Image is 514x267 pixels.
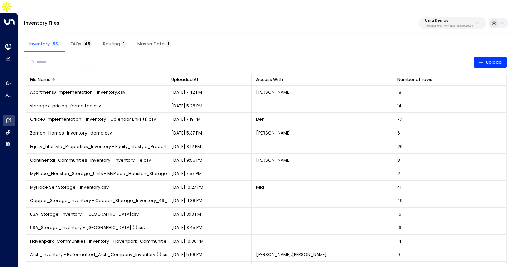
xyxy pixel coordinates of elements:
[30,198,192,204] span: Copper_Storage_Inventory - Copper_Storage_Inventory_49_Units (1).csv
[397,171,400,177] span: 2
[30,171,197,177] span: MyPlace_Houston_Storage_Units - MyPlace_Houston_Storage_Units.csv.csv
[397,252,400,258] span: 9
[256,184,264,190] p: Mia
[30,238,200,244] span: Havenpark_Communities_Inventory - Havenpark_Communities_Inventory.csv
[30,211,139,217] span: USA_Storage_Inventory - [GEOGRAPHIC_DATA]csv
[397,76,502,83] div: Number of rows
[256,89,291,95] p: [PERSON_NAME]
[171,225,202,231] p: [DATE] 3:45 PM
[30,76,163,83] div: File Name
[256,130,291,136] p: [PERSON_NAME]
[171,103,202,109] p: [DATE] 5:28 PM
[171,130,202,136] p: [DATE] 5:37 PM
[30,116,156,122] span: OfficeX Implementation - Inventory - Calendar Links (1).csv
[397,198,403,204] span: 49
[171,238,204,244] p: [DATE] 10:30 PM
[397,225,401,231] span: 16
[71,41,92,47] span: FAQs
[51,40,60,48] span: 55
[171,211,201,217] p: [DATE] 3:13 PM
[171,89,202,95] p: [DATE] 7:42 PM
[397,103,401,109] span: 14
[82,40,92,48] span: 45
[30,225,146,231] span: USA_Storage_Inventory - [GEOGRAPHIC_DATA] (1).csv
[171,76,247,83] div: Uploaded At
[397,184,401,190] span: 41
[256,157,291,163] p: [PERSON_NAME]
[30,252,170,258] span: Arch_Inventory - Reformatted_Arch_Company_Inventory (1).csv
[121,40,127,48] span: 1
[30,76,51,83] div: File Name
[397,76,432,83] div: Number of rows
[397,211,401,217] span: 16
[397,116,402,122] span: 77
[103,41,127,47] span: Routing
[478,59,502,66] span: Upload
[30,184,109,190] span: MyPlace Self Storage - Inventory.csv
[171,171,202,177] p: [DATE] 7:57 PM
[397,144,403,150] span: 20
[30,89,125,95] span: ApartmensX Implementation - Inventory.csv
[171,116,201,122] p: [DATE] 7:19 PM
[30,157,151,163] span: Continental_Communities_Inventory - Inventory File.csv
[171,198,202,204] p: [DATE] 11:38 PM
[256,116,265,122] p: Ben
[397,238,401,244] span: 14
[419,17,486,29] button: Uniti Demos4c025b01-9fa0-46ff-ab3a-a620b886896e
[30,103,101,109] span: storagex_pricing_formatted.csv
[397,157,400,163] span: 8
[171,157,202,163] p: [DATE] 9:55 PM
[30,144,219,150] span: Equity_Lifestyle_Properties_Inventory - Equity_Lifestyle_Properties_Inventory.csv (1).csv
[256,76,389,83] div: Access With
[24,20,59,26] a: Inventory Files
[171,76,199,83] div: Uploaded At
[29,41,60,47] span: Inventory
[166,40,171,48] span: 1
[256,252,327,258] p: [PERSON_NAME], [PERSON_NAME]
[171,184,203,190] p: [DATE] 10:27 PM
[171,252,202,258] p: [DATE] 5:58 PM
[397,130,400,136] span: 6
[171,144,201,150] p: [DATE] 8:12 PM
[425,19,473,23] p: Uniti Demos
[137,41,171,47] span: Master Data
[397,89,401,95] span: 18
[425,25,473,27] p: 4c025b01-9fa0-46ff-ab3a-a620b886896e
[474,57,507,68] button: Upload
[30,130,112,136] span: Zeman_Homes_Inventory_demo.csv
